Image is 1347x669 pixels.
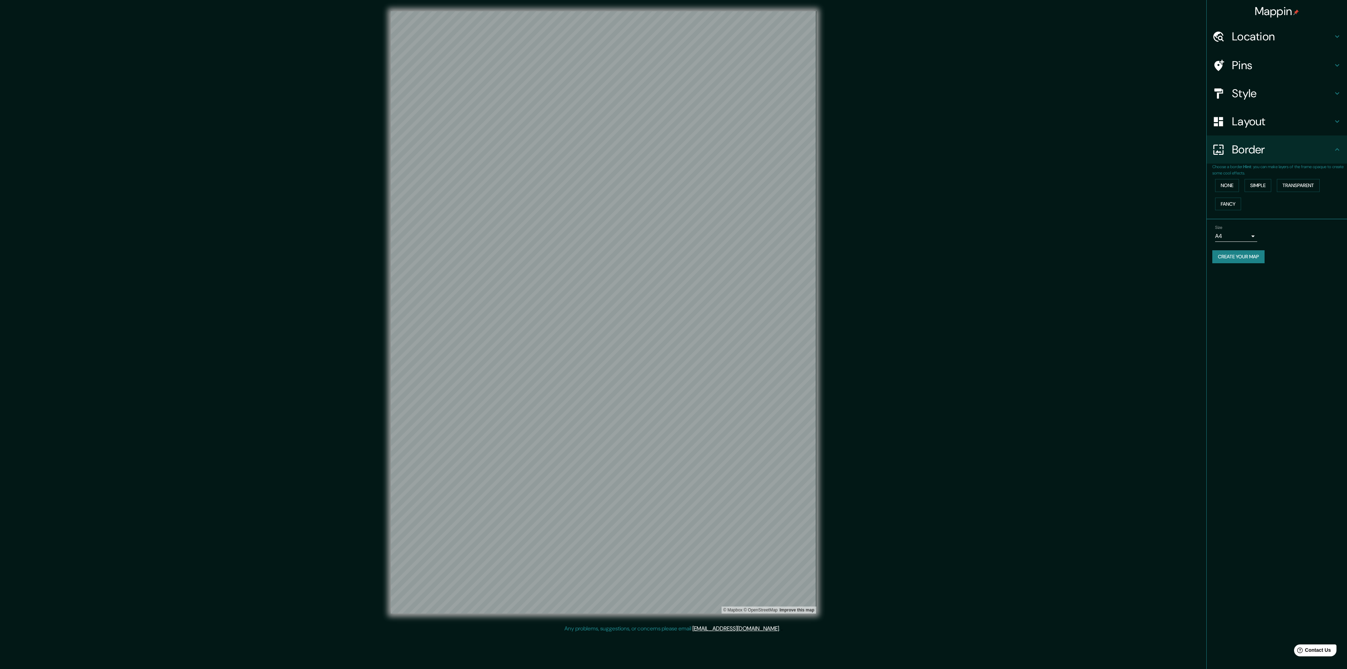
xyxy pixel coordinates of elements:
[1215,198,1241,211] button: Fancy
[1215,225,1222,231] label: Size
[692,625,779,632] a: [EMAIL_ADDRESS][DOMAIN_NAME]
[391,11,816,614] canvas: Map
[1277,179,1320,192] button: Transparent
[1255,4,1299,18] h4: Mappin
[1212,250,1265,263] button: Create your map
[779,608,814,612] a: Map feedback
[1207,22,1347,51] div: Location
[1232,86,1333,100] h4: Style
[1207,79,1347,107] div: Style
[1243,164,1251,170] b: Hint
[1232,143,1333,157] h4: Border
[1215,231,1257,242] div: A4
[744,608,778,612] a: OpenStreetMap
[1232,29,1333,44] h4: Location
[780,624,781,633] div: .
[1215,179,1239,192] button: None
[1232,114,1333,128] h4: Layout
[1212,164,1347,176] p: Choose a border. : you can make layers of the frame opaque to create some cool effects.
[564,624,780,633] p: Any problems, suggestions, or concerns please email .
[1285,642,1339,661] iframe: Help widget launcher
[1207,51,1347,79] div: Pins
[723,608,743,612] a: Mapbox
[1232,58,1333,72] h4: Pins
[1207,135,1347,164] div: Border
[1207,107,1347,135] div: Layout
[1245,179,1271,192] button: Simple
[1293,9,1299,15] img: pin-icon.png
[781,624,783,633] div: .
